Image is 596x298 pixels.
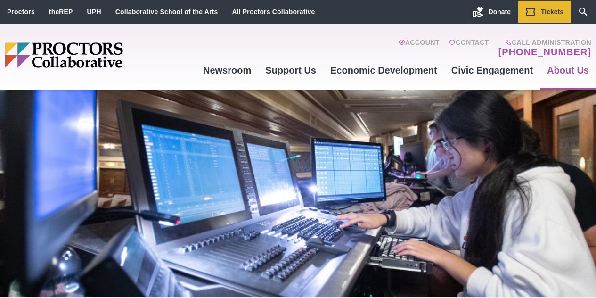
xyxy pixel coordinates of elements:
[49,8,73,16] a: theREP
[449,39,489,58] a: Contact
[540,58,596,83] a: About Us
[498,46,591,58] a: [PHONE_NUMBER]
[518,1,571,23] a: Tickets
[541,8,563,16] span: Tickets
[87,8,101,16] a: UPH
[196,58,258,83] a: Newsroom
[444,58,540,83] a: Civic Engagement
[323,58,444,83] a: Economic Development
[489,8,511,16] span: Donate
[571,1,596,23] a: Search
[7,8,35,16] a: Proctors
[115,8,218,16] a: Collaborative School of the Arts
[399,39,440,58] a: Account
[258,58,323,83] a: Support Us
[496,39,591,46] span: Call Administration
[5,42,196,68] img: Proctors logo
[232,8,315,16] a: All Proctors Collaborative
[465,1,518,23] a: Donate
